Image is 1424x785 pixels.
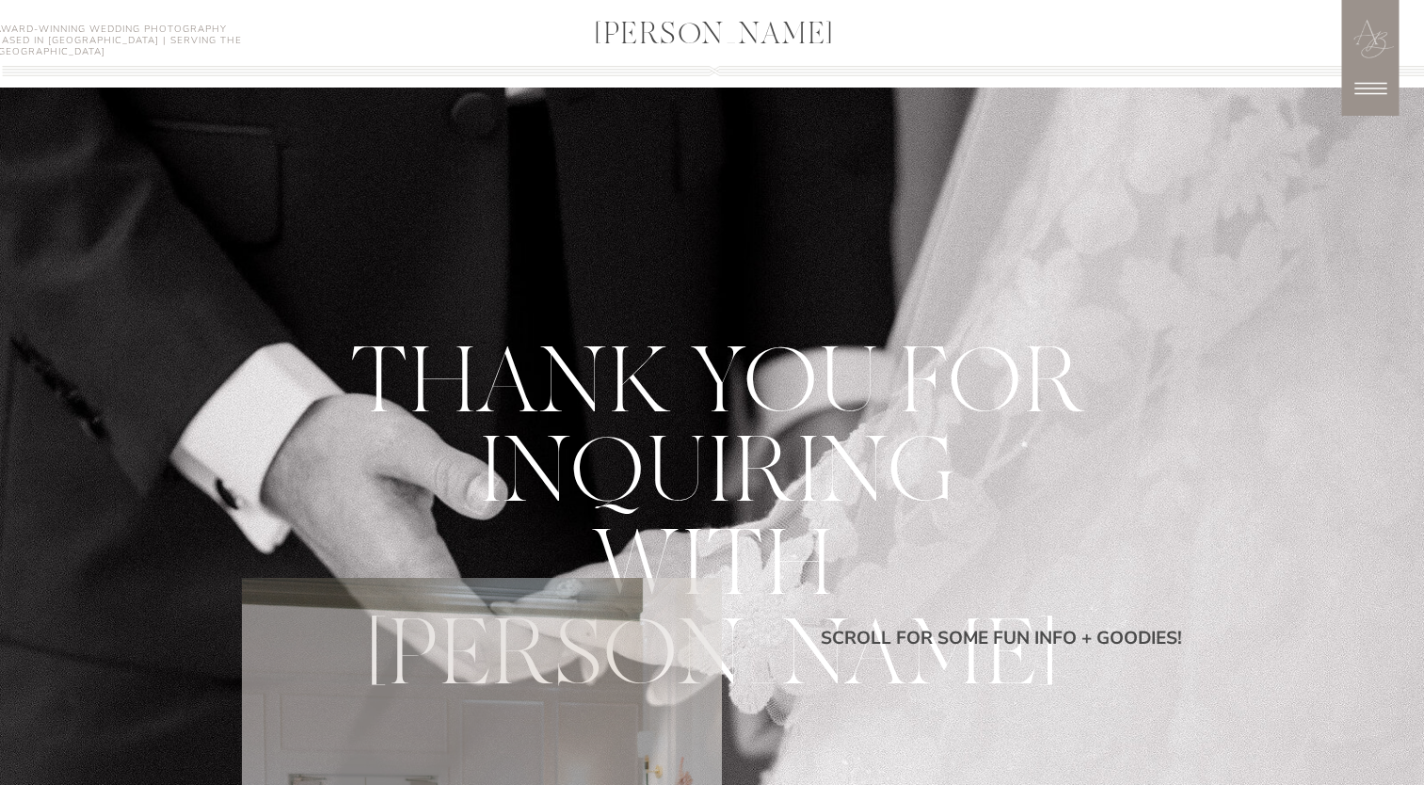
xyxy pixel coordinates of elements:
[310,338,1125,544] h2: Thank you for inquiring
[821,626,1182,650] b: Scroll for some fun info + goodies!
[492,20,937,55] a: [PERSON_NAME]
[242,521,1182,611] h2: with [PERSON_NAME]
